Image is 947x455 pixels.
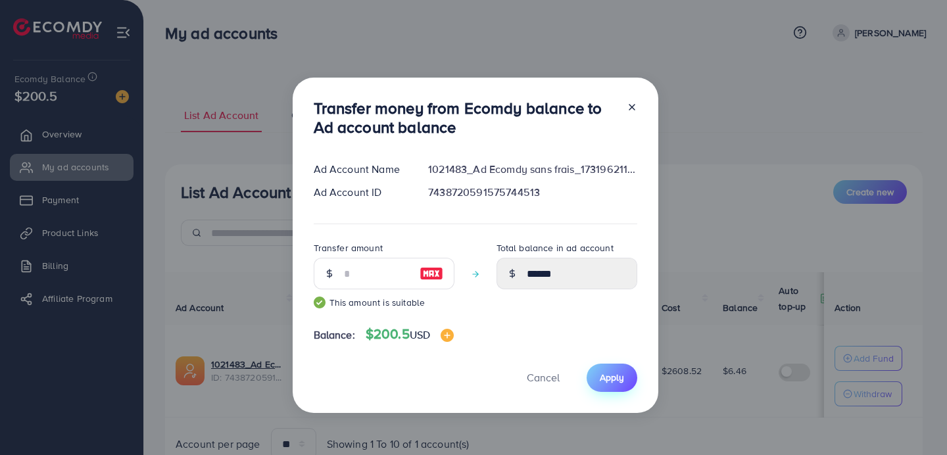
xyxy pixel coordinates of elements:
div: Ad Account Name [303,162,418,177]
span: Apply [600,371,624,384]
div: 7438720591575744513 [418,185,647,200]
img: image [420,266,443,281]
h3: Transfer money from Ecomdy balance to Ad account balance [314,99,616,137]
h4: $200.5 [366,326,454,343]
div: Ad Account ID [303,185,418,200]
span: Balance: [314,327,355,343]
button: Apply [587,364,637,392]
img: guide [314,297,326,308]
label: Transfer amount [314,241,383,254]
label: Total balance in ad account [497,241,614,254]
button: Cancel [510,364,576,392]
img: image [441,329,454,342]
span: Cancel [527,370,560,385]
span: USD [410,327,430,342]
small: This amount is suitable [314,296,454,309]
iframe: Chat [891,396,937,445]
div: 1021483_Ad Ecomdy sans frais_1731962118324 [418,162,647,177]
